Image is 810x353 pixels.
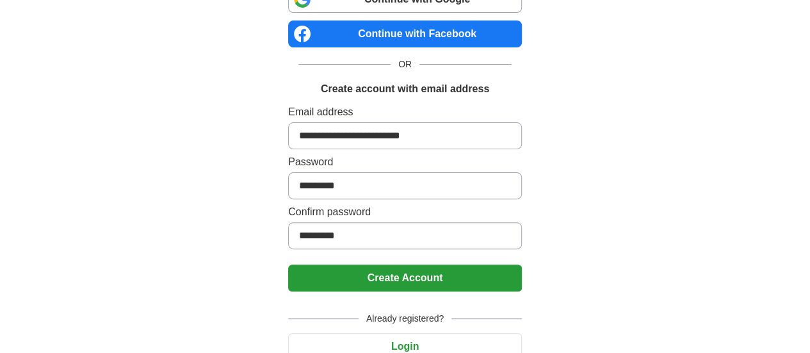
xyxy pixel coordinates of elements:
a: Continue with Facebook [288,21,522,47]
label: Email address [288,104,522,120]
label: Confirm password [288,204,522,220]
label: Password [288,154,522,170]
span: Already registered? [359,312,451,325]
a: Login [288,341,522,352]
button: Create Account [288,265,522,291]
span: OR [391,58,419,71]
h1: Create account with email address [321,81,489,97]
